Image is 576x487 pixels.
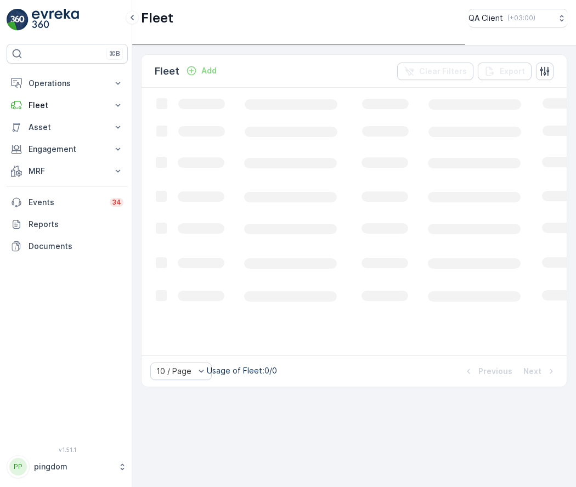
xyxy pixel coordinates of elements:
[34,461,112,472] p: pingdom
[29,122,106,133] p: Asset
[468,13,503,24] p: QA Client
[397,63,473,80] button: Clear Filters
[7,94,128,116] button: Fleet
[155,64,179,79] p: Fleet
[29,219,123,230] p: Reports
[7,9,29,31] img: logo
[507,14,535,22] p: ( +03:00 )
[7,116,128,138] button: Asset
[29,144,106,155] p: Engagement
[478,63,532,80] button: Export
[7,446,128,453] span: v 1.51.1
[522,365,558,378] button: Next
[468,9,567,27] button: QA Client(+03:00)
[201,65,217,76] p: Add
[29,241,123,252] p: Documents
[500,66,525,77] p: Export
[7,72,128,94] button: Operations
[29,100,106,111] p: Fleet
[7,455,128,478] button: PPpingdom
[7,191,128,213] a: Events34
[419,66,467,77] p: Clear Filters
[478,366,512,377] p: Previous
[7,160,128,182] button: MRF
[207,365,277,376] p: Usage of Fleet : 0/0
[9,458,27,475] div: PP
[109,49,120,58] p: ⌘B
[523,366,541,377] p: Next
[29,78,106,89] p: Operations
[29,197,103,208] p: Events
[182,64,221,77] button: Add
[29,166,106,177] p: MRF
[141,9,173,27] p: Fleet
[7,138,128,160] button: Engagement
[462,365,513,378] button: Previous
[32,9,79,31] img: logo_light-DOdMpM7g.png
[7,235,128,257] a: Documents
[112,198,121,207] p: 34
[7,213,128,235] a: Reports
